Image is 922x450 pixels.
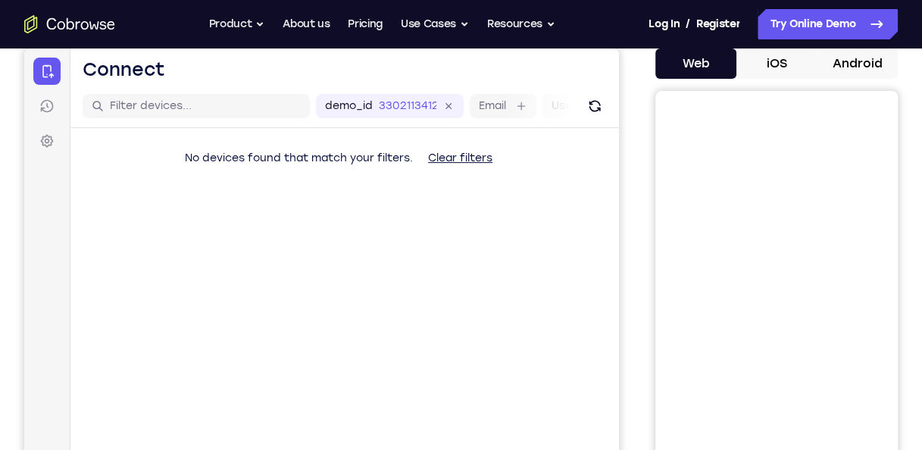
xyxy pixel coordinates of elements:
a: Log In [649,9,679,39]
a: About us [283,9,330,39]
input: Filter devices... [86,50,277,65]
a: Pricing [348,9,383,39]
button: Resources [487,9,555,39]
button: Clear filters [392,95,480,125]
button: Refresh [558,45,583,70]
a: Register [696,9,740,39]
button: Web [655,48,736,79]
button: iOS [736,48,817,79]
label: Email [455,50,482,65]
label: demo_id [301,50,348,65]
label: User ID [527,50,566,65]
a: Go to the home page [24,15,115,33]
span: / [686,15,690,33]
button: Android [817,48,898,79]
a: Try Online Demo [758,9,898,39]
span: No devices found that match your filters. [161,103,389,116]
button: Product [209,9,265,39]
button: Use Cases [401,9,469,39]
